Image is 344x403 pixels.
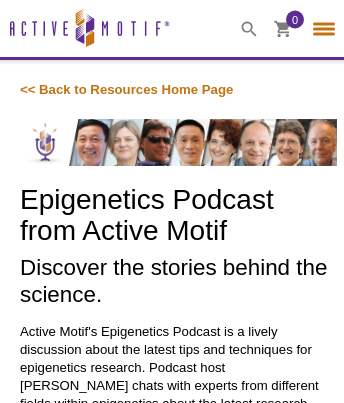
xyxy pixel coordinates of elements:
a: << Back to Resources Home Page [20,82,233,97]
span: 0 [292,10,298,28]
img: Discover the stories behind the science. [20,119,337,166]
h2: Discover the stories behind the science. [20,254,337,308]
a: 0 [274,20,292,41]
h1: Epigenetics Podcast from Active Motif [20,185,337,249]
